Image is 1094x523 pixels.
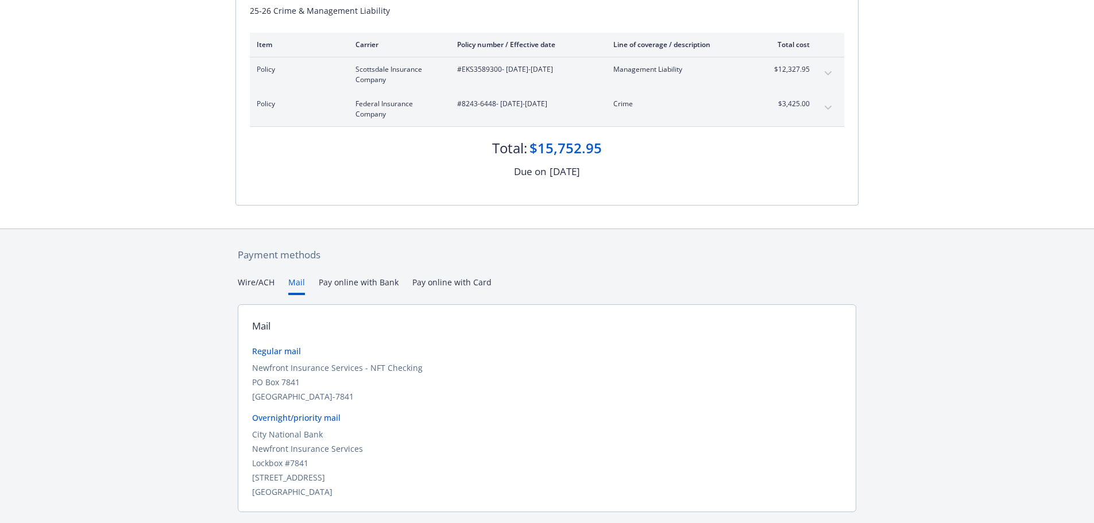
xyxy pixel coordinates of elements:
[492,138,527,158] div: Total:
[252,319,270,334] div: Mail
[250,57,844,92] div: PolicyScottsdale Insurance Company#EKS3589300- [DATE]-[DATE]Management Liability$12,327.95expand ...
[457,99,595,109] span: #8243-6448 - [DATE]-[DATE]
[257,40,337,49] div: Item
[819,99,837,117] button: expand content
[819,64,837,83] button: expand content
[767,64,810,75] span: $12,327.95
[252,362,842,374] div: Newfront Insurance Services - NFT Checking
[613,99,748,109] span: Crime
[613,40,748,49] div: Line of coverage / description
[767,99,810,109] span: $3,425.00
[257,64,337,75] span: Policy
[252,376,842,388] div: PO Box 7841
[250,5,844,17] div: 25-26 Crime & Management Liability
[252,390,842,402] div: [GEOGRAPHIC_DATA]-7841
[319,276,399,295] button: Pay online with Bank
[257,99,337,109] span: Policy
[355,99,439,119] span: Federal Insurance Company
[252,412,842,424] div: Overnight/priority mail
[457,64,595,75] span: #EKS3589300 - [DATE]-[DATE]
[252,443,842,455] div: Newfront Insurance Services
[613,64,748,75] span: Management Liability
[252,345,842,357] div: Regular mail
[412,276,492,295] button: Pay online with Card
[550,164,580,179] div: [DATE]
[355,40,439,49] div: Carrier
[355,64,439,85] span: Scottsdale Insurance Company
[252,428,842,440] div: City National Bank
[288,276,305,295] button: Mail
[457,40,595,49] div: Policy number / Effective date
[252,486,842,498] div: [GEOGRAPHIC_DATA]
[514,164,546,179] div: Due on
[529,138,602,158] div: $15,752.95
[250,92,844,126] div: PolicyFederal Insurance Company#8243-6448- [DATE]-[DATE]Crime$3,425.00expand content
[238,247,856,262] div: Payment methods
[767,40,810,49] div: Total cost
[238,276,275,295] button: Wire/ACH
[252,471,842,483] div: [STREET_ADDRESS]
[252,457,842,469] div: Lockbox #7841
